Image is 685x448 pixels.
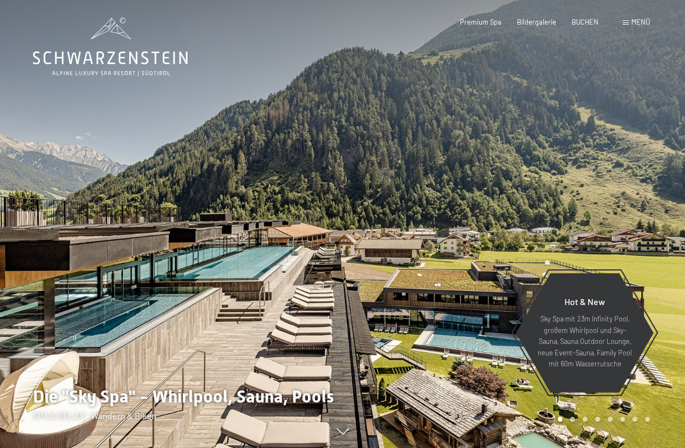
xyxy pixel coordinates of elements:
span: Hot & New [565,296,605,307]
div: Carousel Pagination [554,417,650,422]
div: Carousel Page 4 [595,417,600,422]
a: BUCHEN [572,18,598,26]
a: Hot & New Sky Spa mit 23m Infinity Pool, großem Whirlpool und Sky-Sauna, Sauna Outdoor Lounge, ne... [515,273,654,393]
a: Bildergalerie [517,18,556,26]
p: Sky Spa mit 23m Infinity Pool, großem Whirlpool und Sky-Sauna, Sauna Outdoor Lounge, neue Event-S... [537,313,632,369]
div: Carousel Page 1 (Current Slide) [558,417,563,422]
a: Premium Spa [460,18,502,26]
span: Menü [631,18,650,26]
div: Carousel Page 6 [620,417,625,422]
div: Carousel Page 8 [645,417,650,422]
div: Carousel Page 7 [632,417,637,422]
div: Carousel Page 2 [570,417,575,422]
div: Carousel Page 5 [608,417,613,422]
div: Carousel Page 3 [583,417,588,422]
